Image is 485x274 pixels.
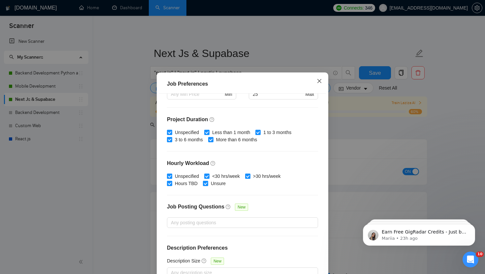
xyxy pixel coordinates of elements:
div: - [236,89,249,107]
span: question-circle [202,258,207,263]
span: Less than 1 month [210,129,253,136]
span: Hours TBD [172,180,200,187]
span: close [317,78,322,84]
button: Close [310,72,328,90]
iframe: Intercom notifications message [353,210,485,256]
span: 10 [476,252,484,257]
span: More than 6 months [213,136,260,143]
span: New [211,258,224,265]
span: question-circle [210,117,215,122]
span: <30 hrs/week [210,173,242,180]
span: >30 hrs/week [250,173,283,180]
span: Max [306,91,314,98]
span: Unsure [208,180,228,187]
h4: Description Preferences [167,244,318,252]
h4: Hourly Workload [167,159,318,167]
input: Any Max Price [253,91,304,98]
span: 3 to 6 months [172,136,206,143]
h5: Description Size [167,257,200,264]
span: Min [225,91,232,98]
span: Unspecified [172,173,202,180]
div: Job Preferences [167,80,318,88]
iframe: Intercom live chat [463,252,478,267]
h4: Job Posting Questions [167,203,224,211]
span: question-circle [210,161,216,166]
span: New [235,204,248,211]
span: question-circle [226,204,231,209]
input: Any Min Price [171,91,223,98]
span: Unspecified [172,129,202,136]
span: 1 to 3 months [261,129,294,136]
h4: Project Duration [167,116,318,123]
